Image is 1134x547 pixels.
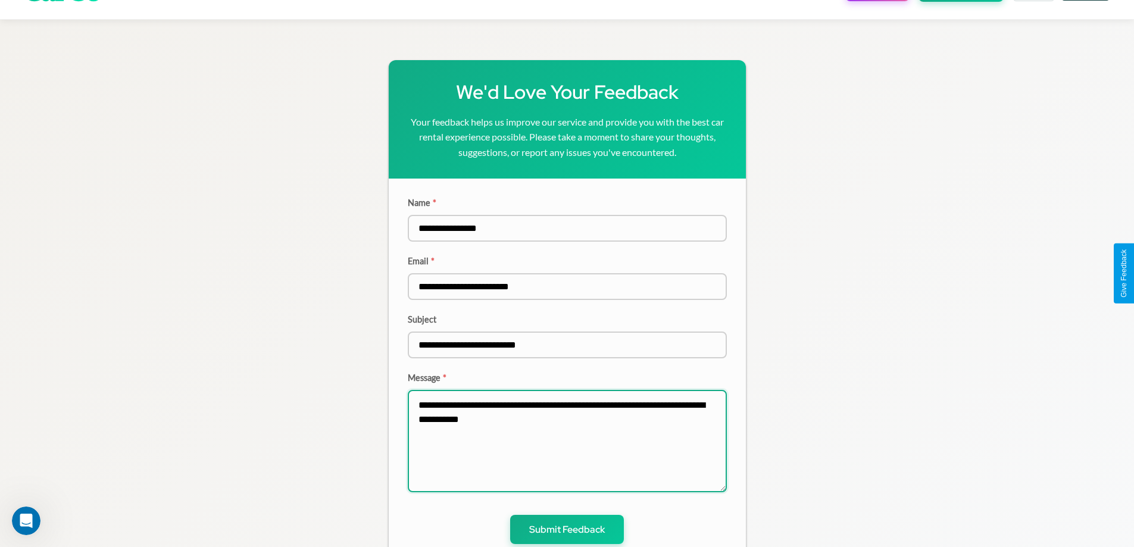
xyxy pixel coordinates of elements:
label: Name [408,198,727,208]
div: Give Feedback [1120,249,1128,298]
button: Submit Feedback [510,515,624,544]
p: Your feedback helps us improve our service and provide you with the best car rental experience po... [408,114,727,160]
iframe: Intercom live chat [12,507,40,535]
label: Email [408,256,727,266]
h1: We'd Love Your Feedback [408,79,727,105]
label: Subject [408,314,727,324]
label: Message [408,373,727,383]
